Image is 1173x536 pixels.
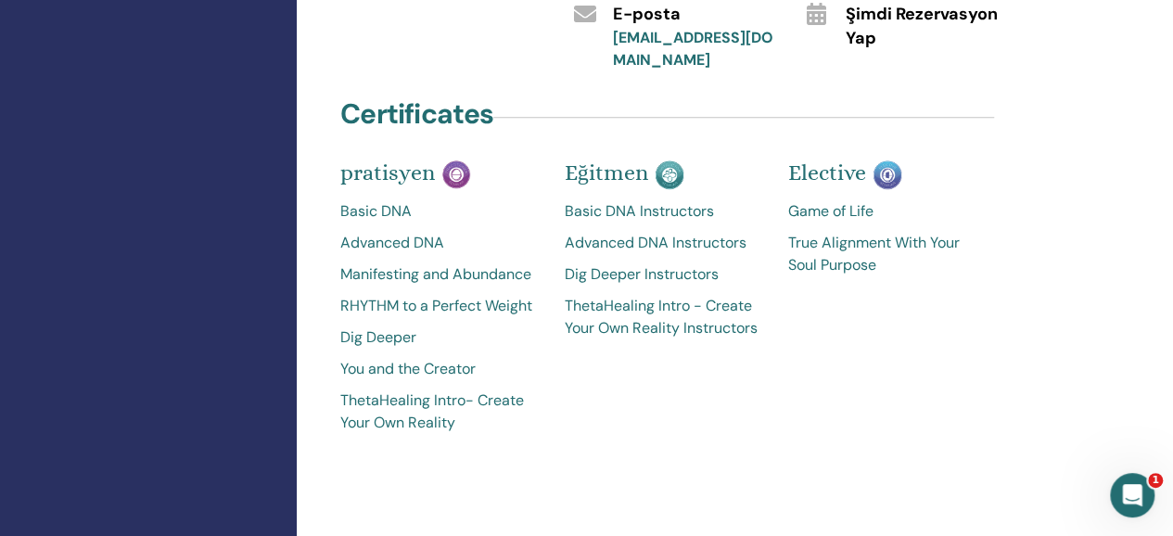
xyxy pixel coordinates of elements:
[1110,473,1154,517] iframe: Intercom live chat
[788,232,985,276] a: True Alignment With Your Soul Purpose
[340,263,537,286] a: Manifesting and Abundance
[340,160,435,185] span: pratisyen
[613,3,681,27] span: E-posta
[846,3,1013,51] span: Şimdi Rezervasyon Yap
[613,28,773,70] a: [EMAIL_ADDRESS][DOMAIN_NAME]
[340,200,537,223] a: Basic DNA
[788,200,985,223] a: Game of Life
[565,160,648,185] span: Eğitmen
[340,358,537,380] a: You and the Creator
[340,97,493,131] h4: Certificates
[340,295,537,317] a: RHYTHM to a Perfect Weight
[565,263,761,286] a: Dig Deeper Instructors
[788,160,866,185] span: Elective
[340,232,537,254] a: Advanced DNA
[565,232,761,254] a: Advanced DNA Instructors
[565,200,761,223] a: Basic DNA Instructors
[340,389,537,434] a: ThetaHealing Intro- Create Your Own Reality
[1148,473,1163,488] span: 1
[340,326,537,349] a: Dig Deeper
[565,295,761,339] a: ThetaHealing Intro - Create Your Own Reality Instructors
